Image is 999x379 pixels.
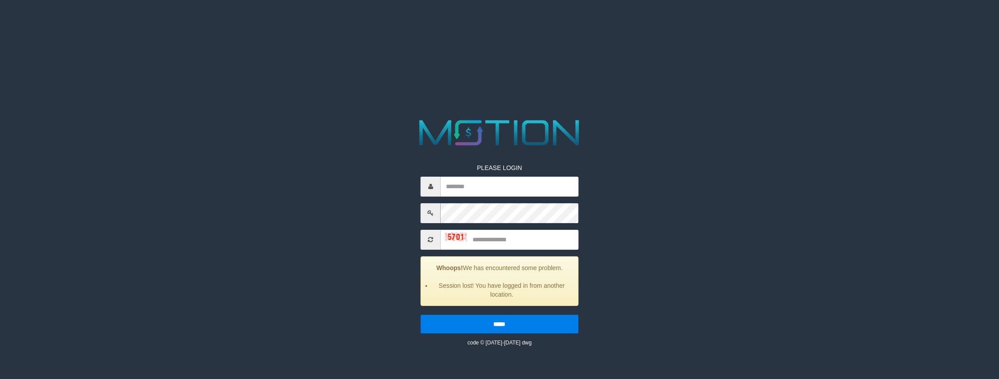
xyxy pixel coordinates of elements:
small: code © [DATE]-[DATE] dwg [467,340,531,346]
strong: Whoops! [436,264,463,271]
img: MOTION_logo.png [412,116,587,150]
img: captcha [445,232,467,241]
li: Session lost! You have logged in from another location. [432,281,571,299]
p: PLEASE LOGIN [421,163,578,172]
div: We has encountered some problem. [421,256,578,306]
